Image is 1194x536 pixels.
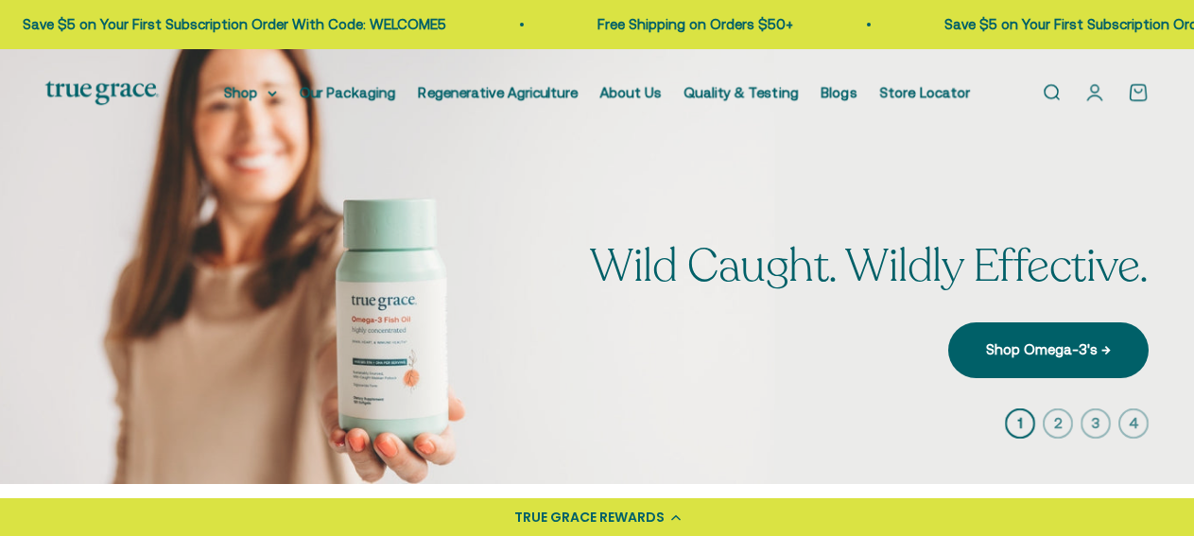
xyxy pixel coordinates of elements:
split-lines: Wild Caught. Wildly Effective. [590,235,1149,297]
button: 3 [1081,408,1111,439]
summary: Shop [224,81,277,104]
a: Blogs [822,84,857,100]
a: About Us [600,84,662,100]
button: 1 [1005,408,1035,439]
a: Store Locator [880,84,971,100]
a: Quality & Testing [684,84,799,100]
a: Regenerative Agriculture [419,84,578,100]
a: Our Packaging [300,84,396,100]
button: 2 [1043,408,1073,439]
p: Save $5 on Your First Subscription Order With Code: WELCOME5 [21,13,444,36]
a: Free Shipping on Orders $50+ [596,16,791,32]
a: Shop Omega-3's → [948,322,1149,377]
div: TRUE GRACE REWARDS [514,508,665,527]
button: 4 [1118,408,1149,439]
